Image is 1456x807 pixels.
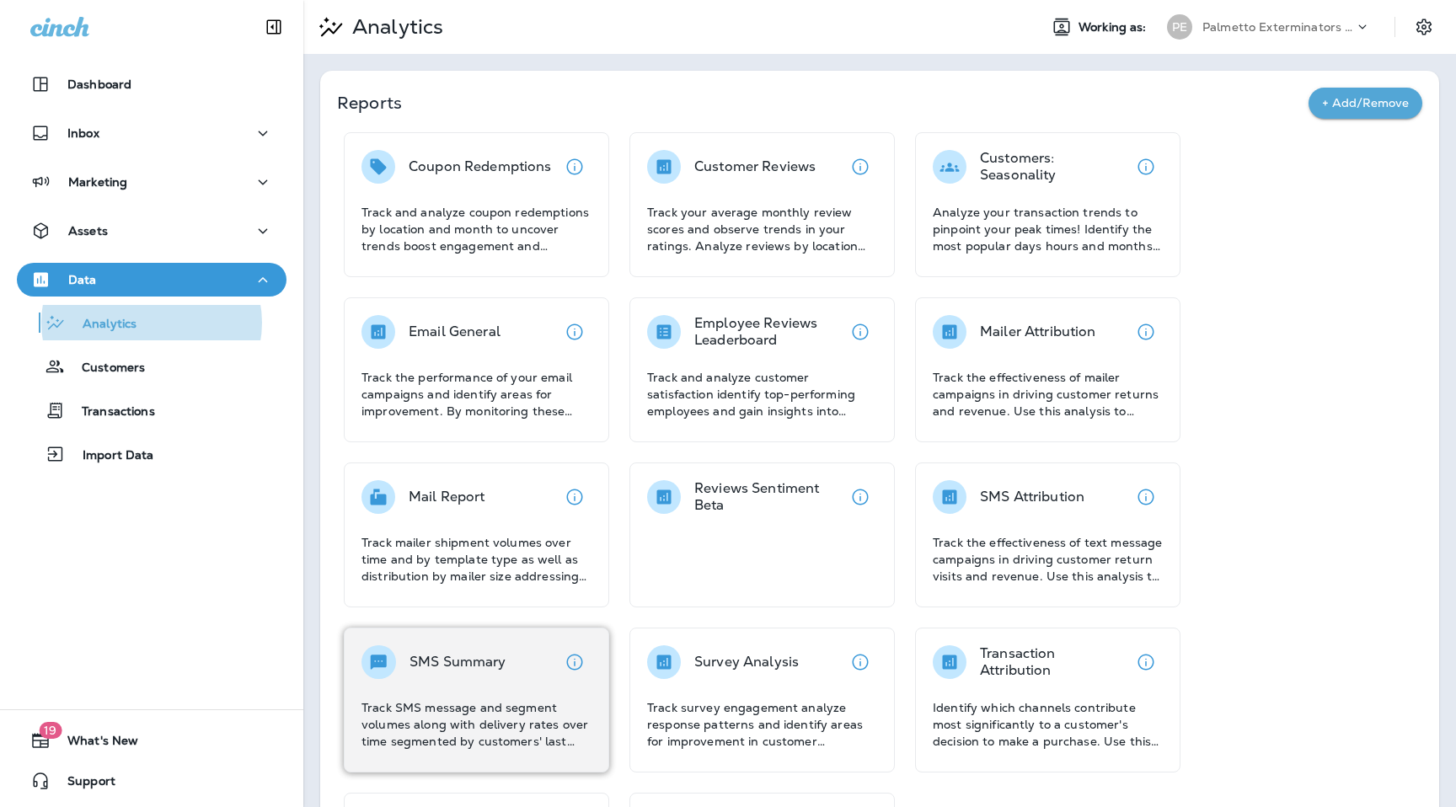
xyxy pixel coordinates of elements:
[66,448,154,464] p: Import Data
[337,91,1309,115] p: Reports
[409,654,506,671] p: SMS Summary
[1309,88,1422,119] button: + Add/Remove
[67,126,99,140] p: Inbox
[558,480,591,514] button: View details
[17,165,286,199] button: Marketing
[980,323,1096,340] p: Mailer Attribution
[980,150,1129,184] p: Customers: Seasonality
[67,77,131,91] p: Dashboard
[68,224,108,238] p: Assets
[17,724,286,757] button: 19What's New
[17,305,286,340] button: Analytics
[409,489,485,505] p: Mail Report
[17,436,286,472] button: Import Data
[17,116,286,150] button: Inbox
[558,315,591,349] button: View details
[65,361,145,377] p: Customers
[345,14,443,40] p: Analytics
[39,722,62,739] span: 19
[1202,20,1354,34] p: Palmetto Exterminators LLC
[1079,20,1150,35] span: Working as:
[694,315,843,349] p: Employee Reviews Leaderboard
[51,774,115,794] span: Support
[843,150,877,184] button: View details
[1129,645,1163,679] button: View details
[361,699,591,750] p: Track SMS message and segment volumes along with delivery rates over time segmented by customers'...
[843,315,877,349] button: View details
[17,764,286,798] button: Support
[51,734,138,754] span: What's New
[1409,12,1439,42] button: Settings
[17,349,286,384] button: Customers
[17,263,286,297] button: Data
[1167,14,1192,40] div: PE
[558,645,591,679] button: View details
[843,645,877,679] button: View details
[647,204,877,254] p: Track your average monthly review scores and observe trends in your ratings. Analyze reviews by l...
[980,645,1129,679] p: Transaction Attribution
[933,204,1163,254] p: Analyze your transaction trends to pinpoint your peak times! Identify the most popular days hours...
[694,654,799,671] p: Survey Analysis
[17,214,286,248] button: Assets
[980,489,1084,505] p: SMS Attribution
[361,204,591,254] p: Track and analyze coupon redemptions by location and month to uncover trends boost engagement and...
[66,317,136,333] p: Analytics
[1129,315,1163,349] button: View details
[409,158,552,175] p: Coupon Redemptions
[647,369,877,420] p: Track and analyze customer satisfaction identify top-performing employees and gain insights into ...
[1129,150,1163,184] button: View details
[933,534,1163,585] p: Track the effectiveness of text message campaigns in driving customer return visits and revenue. ...
[558,150,591,184] button: View details
[68,273,97,286] p: Data
[17,67,286,101] button: Dashboard
[361,534,591,585] p: Track mailer shipment volumes over time and by template type as well as distribution by mailer si...
[694,480,843,514] p: Reviews Sentiment Beta
[250,10,297,44] button: Collapse Sidebar
[17,393,286,428] button: Transactions
[933,699,1163,750] p: Identify which channels contribute most significantly to a customer's decision to make a purchase...
[65,404,155,420] p: Transactions
[843,480,877,514] button: View details
[68,175,127,189] p: Marketing
[409,323,500,340] p: Email General
[361,369,591,420] p: Track the performance of your email campaigns and identify areas for improvement. By monitoring t...
[647,699,877,750] p: Track survey engagement analyze response patterns and identify areas for improvement in customer ...
[1129,480,1163,514] button: View details
[694,158,816,175] p: Customer Reviews
[933,369,1163,420] p: Track the effectiveness of mailer campaigns in driving customer returns and revenue. Use this ana...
